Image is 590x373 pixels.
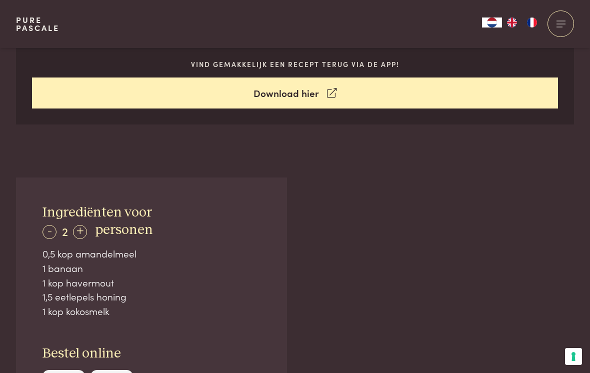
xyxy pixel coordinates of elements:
div: - [42,225,56,239]
a: EN [502,17,522,27]
div: 1 kop havermout [42,275,260,290]
a: FR [522,17,542,27]
span: personen [95,223,153,237]
ul: Language list [502,17,542,27]
a: PurePascale [16,16,59,32]
p: Vind gemakkelijk een recept terug via de app! [32,59,558,69]
div: 0,5 kop amandelmeel [42,246,260,261]
a: Download hier [32,77,558,109]
span: Ingrediënten voor [42,205,152,219]
div: Language [482,17,502,27]
h3: Bestel online [42,345,260,362]
div: + [73,225,87,239]
aside: Language selected: Nederlands [482,17,542,27]
a: NL [482,17,502,27]
div: 1 banaan [42,261,260,275]
span: 2 [62,222,68,239]
div: 1 kop kokosmelk [42,304,260,318]
div: 1,5 eetlepels honing [42,289,260,304]
button: Uw voorkeuren voor toestemming voor trackingtechnologieën [565,348,582,365]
